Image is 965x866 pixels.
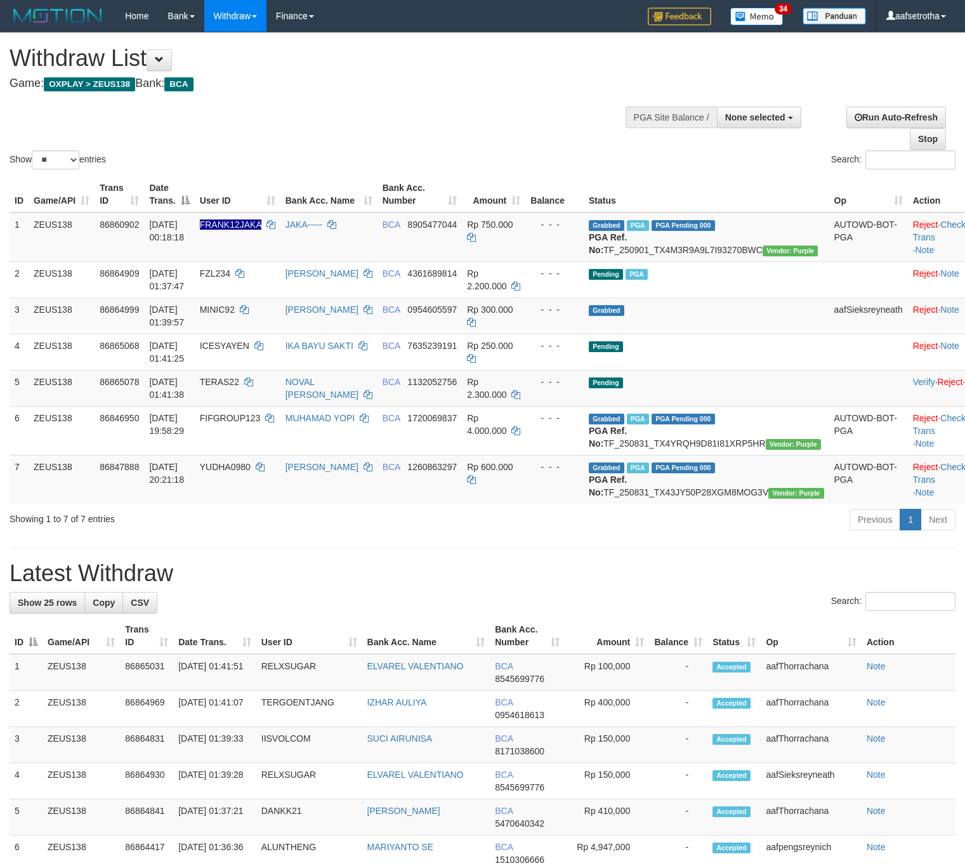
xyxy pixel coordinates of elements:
h1: Withdraw List [10,46,631,71]
label: Search: [831,150,955,169]
img: Feedback.jpg [648,8,711,25]
span: ICESYAYEN [200,341,249,351]
a: IKA BAYU SAKTI [286,341,353,351]
a: CSV [122,592,157,613]
td: ZEUS138 [29,370,95,406]
select: Showentries [32,150,79,169]
span: 86865068 [100,341,139,351]
th: Game/API: activate to sort column ascending [29,176,95,213]
th: Amount: activate to sort column ascending [565,618,649,654]
span: Copy 4361689814 to clipboard [407,268,457,279]
th: Action [862,618,955,654]
td: [DATE] 01:37:21 [173,799,256,836]
td: [DATE] 01:39:28 [173,763,256,799]
span: PGA Pending [652,220,715,231]
th: User ID: activate to sort column ascending [195,176,280,213]
th: Amount: activate to sort column ascending [462,176,525,213]
td: TF_250831_TX43JY50P28XGM8MOG3V [584,455,829,504]
td: AUTOWD-BOT-PGA [829,455,908,504]
td: 86864969 [120,691,173,727]
td: [DATE] 01:41:07 [173,691,256,727]
span: Vendor URL: https://trx4.1velocity.biz [763,246,818,256]
a: Reject [913,268,938,279]
span: FIFGROUP123 [200,413,261,423]
span: PGA Pending [652,414,715,424]
a: Reject [938,377,963,387]
th: Game/API: activate to sort column ascending [43,618,120,654]
td: 5 [10,370,29,406]
span: [DATE] 19:58:29 [149,413,184,436]
span: BCA [495,733,513,744]
td: aafSieksreyneath [761,763,861,799]
span: BCA [495,806,513,816]
span: [DATE] 01:41:38 [149,377,184,400]
span: Pending [589,269,623,280]
th: Date Trans.: activate to sort column descending [144,176,194,213]
td: RELXSUGAR [256,763,362,799]
a: Note [916,438,935,449]
a: Note [867,697,886,707]
th: Op: activate to sort column ascending [829,176,908,213]
td: TERGOENTJANG [256,691,362,727]
span: Copy 8905477044 to clipboard [407,220,457,230]
td: [DATE] 01:41:51 [173,654,256,691]
a: Reject [913,305,938,315]
span: YUDHA0980 [200,462,251,472]
a: SUCI AIRUNISA [367,733,433,744]
th: Op: activate to sort column ascending [761,618,861,654]
div: - - - [530,303,579,316]
a: JAKA----- [286,220,322,230]
span: Copy 1720069837 to clipboard [407,413,457,423]
img: MOTION_logo.png [10,6,106,25]
td: - [649,727,707,763]
td: ZEUS138 [29,261,95,298]
img: panduan.png [803,8,866,25]
span: Accepted [712,770,751,781]
span: Nama rekening ada tanda titik/strip, harap diedit [200,220,261,230]
span: Rp 2.300.000 [467,377,506,400]
span: Accepted [712,662,751,672]
td: ZEUS138 [43,691,120,727]
td: 86864831 [120,727,173,763]
div: - - - [530,376,579,388]
a: ELVAREL VALENTIANO [367,661,464,671]
span: Vendor URL: https://trx4.1velocity.biz [768,488,824,499]
span: Marked by aafpengsreynich [627,220,649,231]
td: TF_250831_TX4YRQH9D81I81XRP5HR [584,406,829,455]
a: Reject [913,462,938,472]
th: Bank Acc. Number: activate to sort column ascending [377,176,463,213]
td: DANKK21 [256,799,362,836]
span: Accepted [712,734,751,745]
div: - - - [530,218,579,231]
td: ZEUS138 [29,213,95,262]
span: Copy 1260863297 to clipboard [407,462,457,472]
span: Copy 8545699776 to clipboard [495,782,544,792]
a: Verify [913,377,935,387]
td: ZEUS138 [43,727,120,763]
span: BCA [495,770,513,780]
th: Status [584,176,829,213]
span: MINIC92 [200,305,235,315]
td: [DATE] 01:39:33 [173,727,256,763]
div: - - - [530,412,579,424]
span: Grabbed [589,220,624,231]
div: - - - [530,461,579,473]
a: Note [867,770,886,780]
td: aafThorrachana [761,799,861,836]
span: Copy 5470640342 to clipboard [495,818,544,829]
a: Note [867,733,886,744]
div: - - - [530,339,579,352]
span: Marked by aafpengsreynich [626,269,648,280]
td: aafThorrachana [761,654,861,691]
th: ID [10,176,29,213]
td: 5 [10,799,43,836]
th: Trans ID: activate to sort column ascending [120,618,173,654]
img: Button%20Memo.svg [730,8,784,25]
th: Date Trans.: activate to sort column ascending [173,618,256,654]
a: Note [867,806,886,816]
span: OXPLAY > ZEUS138 [44,77,135,91]
span: BCA [164,77,193,91]
span: Grabbed [589,305,624,316]
span: Pending [589,377,623,388]
span: Copy 1132052756 to clipboard [407,377,457,387]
